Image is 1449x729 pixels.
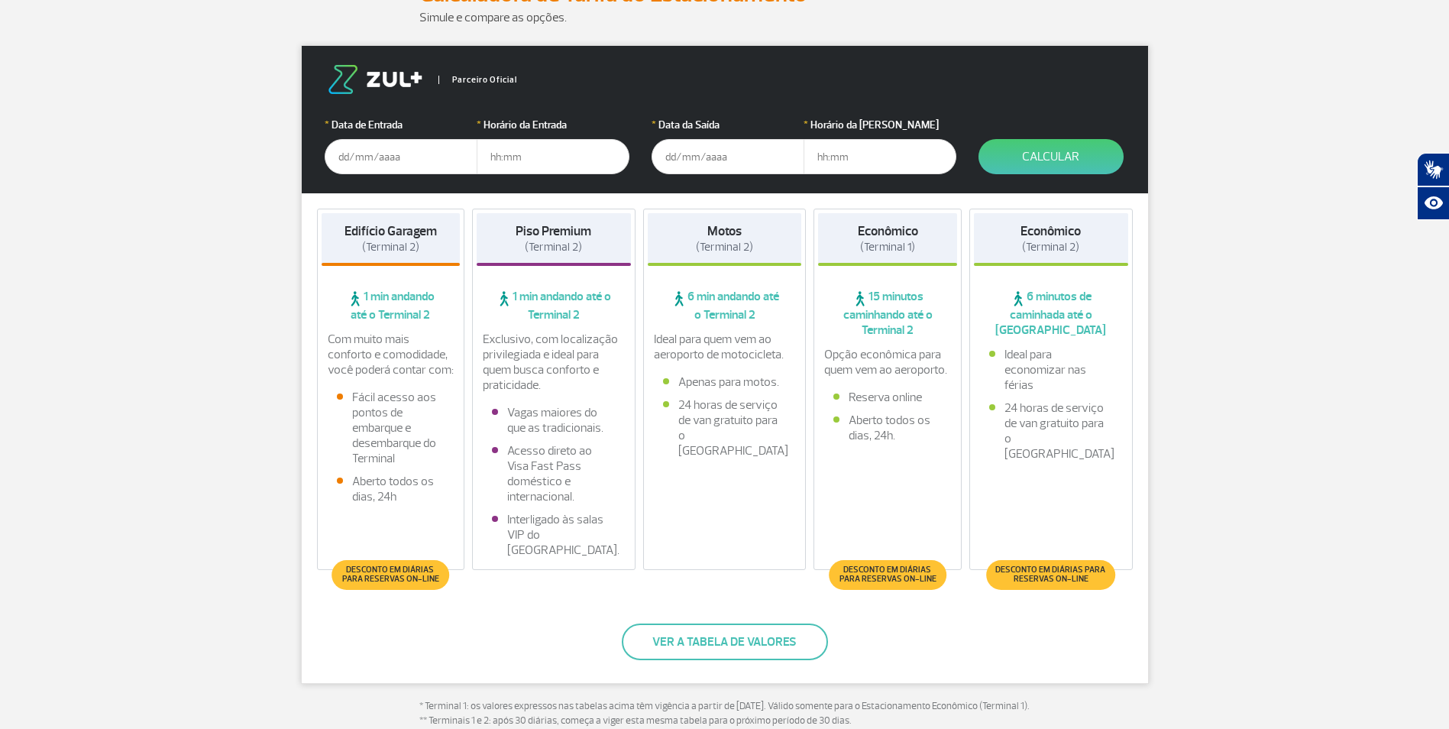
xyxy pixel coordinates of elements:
div: Plugin de acessibilidade da Hand Talk. [1417,153,1449,220]
label: Data da Saída [652,117,804,133]
input: hh:mm [477,139,629,174]
button: Ver a tabela de valores [622,624,828,660]
li: Apenas para motos. [663,374,787,390]
li: 24 horas de serviço de van gratuito para o [GEOGRAPHIC_DATA] [989,400,1113,462]
label: Data de Entrada [325,117,477,133]
span: 1 min andando até o Terminal 2 [477,289,631,322]
p: Ideal para quem vem ao aeroporto de motocicleta. [654,332,796,362]
span: (Terminal 1) [860,240,915,254]
li: Aberto todos os dias, 24h. [833,413,942,443]
label: Horário da [PERSON_NAME] [804,117,956,133]
strong: Econômico [858,223,918,239]
p: * Terminal 1: os valores expressos nas tabelas acima têm vigência a partir de [DATE]. Válido some... [419,699,1030,729]
li: Ideal para economizar nas férias [989,347,1113,393]
p: Simule e compare as opções. [419,8,1030,27]
img: logo-zul.png [325,65,425,94]
span: Desconto em diárias para reservas on-line [994,565,1108,584]
span: 15 minutos caminhando até o Terminal 2 [818,289,957,338]
p: Exclusivo, com localização privilegiada e ideal para quem busca conforto e praticidade. [483,332,625,393]
button: Calcular [978,139,1124,174]
button: Abrir tradutor de língua de sinais. [1417,153,1449,186]
span: 6 minutos de caminhada até o [GEOGRAPHIC_DATA] [974,289,1128,338]
strong: Motos [707,223,742,239]
strong: Econômico [1020,223,1081,239]
input: dd/mm/aaaa [325,139,477,174]
li: 24 horas de serviço de van gratuito para o [GEOGRAPHIC_DATA] [663,397,787,458]
span: 6 min andando até o Terminal 2 [648,289,802,322]
li: Reserva online [833,390,942,405]
span: Desconto em diárias para reservas on-line [836,565,938,584]
li: Aberto todos os dias, 24h [337,474,445,504]
span: (Terminal 2) [525,240,582,254]
li: Vagas maiores do que as tradicionais. [492,405,616,436]
span: (Terminal 2) [362,240,419,254]
span: (Terminal 2) [1022,240,1079,254]
span: (Terminal 2) [696,240,753,254]
p: Com muito mais conforto e comodidade, você poderá contar com: [328,332,454,377]
li: Fácil acesso aos pontos de embarque e desembarque do Terminal [337,390,445,466]
input: hh:mm [804,139,956,174]
span: Desconto em diárias para reservas on-line [340,565,441,584]
strong: Piso Premium [516,223,591,239]
p: Opção econômica para quem vem ao aeroporto. [824,347,951,377]
strong: Edifício Garagem [344,223,437,239]
span: Parceiro Oficial [438,76,517,84]
li: Acesso direto ao Visa Fast Pass doméstico e internacional. [492,443,616,504]
li: Interligado às salas VIP do [GEOGRAPHIC_DATA]. [492,512,616,558]
span: 1 min andando até o Terminal 2 [322,289,461,322]
label: Horário da Entrada [477,117,629,133]
input: dd/mm/aaaa [652,139,804,174]
button: Abrir recursos assistivos. [1417,186,1449,220]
